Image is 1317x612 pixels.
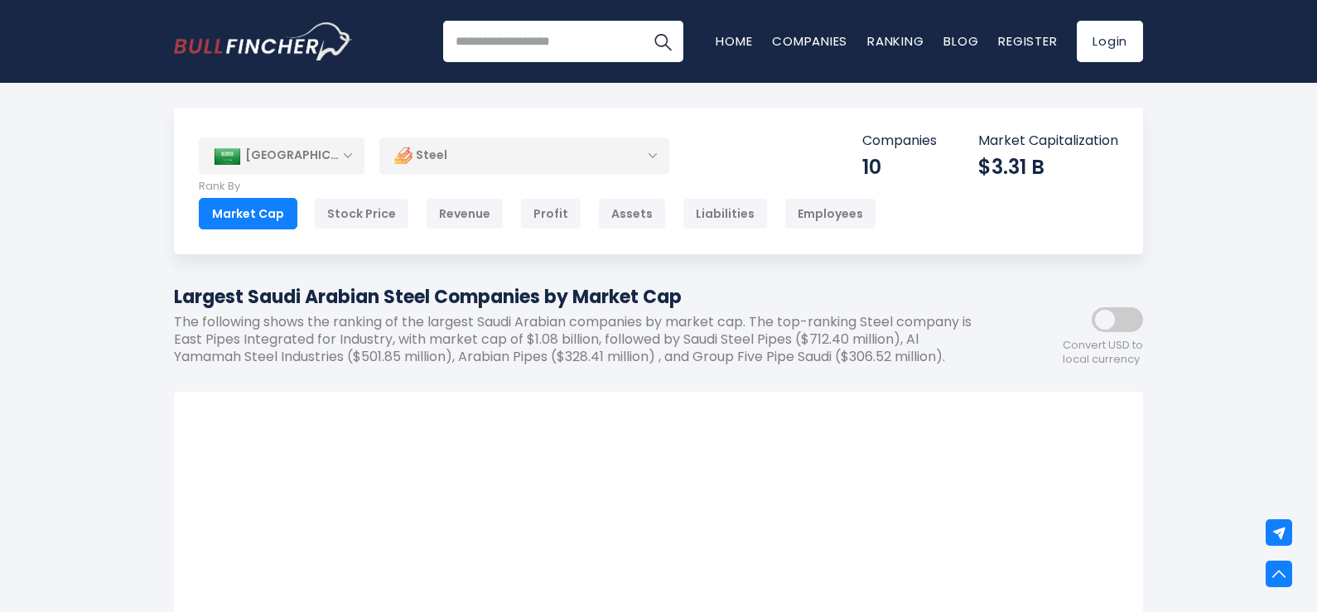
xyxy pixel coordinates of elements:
[978,133,1118,150] p: Market Capitalization
[426,198,504,229] div: Revenue
[642,21,683,62] button: Search
[174,314,994,365] p: The following shows the ranking of the largest Saudi Arabian companies by market cap. The top-ran...
[1077,21,1143,62] a: Login
[199,198,297,229] div: Market Cap
[199,137,364,174] div: [GEOGRAPHIC_DATA]
[943,32,978,50] a: Blog
[867,32,924,50] a: Ranking
[683,198,768,229] div: Liabilities
[716,32,752,50] a: Home
[379,137,669,175] div: Steel
[174,22,353,60] img: Bullfincher logo
[784,198,876,229] div: Employees
[1063,339,1143,367] span: Convert USD to local currency
[520,198,581,229] div: Profit
[862,154,937,180] div: 10
[978,154,1118,180] div: $3.31 B
[598,198,666,229] div: Assets
[772,32,847,50] a: Companies
[174,22,352,60] a: Go to homepage
[174,283,994,311] h1: Largest Saudi Arabian Steel Companies by Market Cap
[998,32,1057,50] a: Register
[199,180,876,194] p: Rank By
[862,133,937,150] p: Companies
[314,198,409,229] div: Stock Price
